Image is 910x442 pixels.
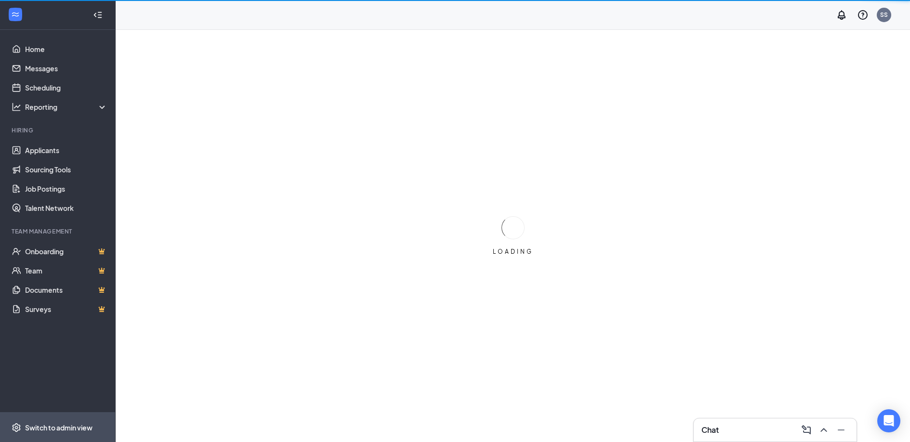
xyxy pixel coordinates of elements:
[836,9,847,21] svg: Notifications
[25,198,107,218] a: Talent Network
[25,299,107,319] a: SurveysCrown
[12,126,106,134] div: Hiring
[25,160,107,179] a: Sourcing Tools
[25,59,107,78] a: Messages
[25,242,107,261] a: OnboardingCrown
[880,11,888,19] div: SS
[489,247,537,256] div: LOADING
[25,39,107,59] a: Home
[25,261,107,280] a: TeamCrown
[12,227,106,235] div: Team Management
[877,409,900,432] div: Open Intercom Messenger
[816,422,831,438] button: ChevronUp
[801,424,812,436] svg: ComposeMessage
[25,141,107,160] a: Applicants
[701,425,719,435] h3: Chat
[833,422,849,438] button: Minimize
[25,102,108,112] div: Reporting
[835,424,847,436] svg: Minimize
[25,179,107,198] a: Job Postings
[12,423,21,432] svg: Settings
[857,9,869,21] svg: QuestionInfo
[12,102,21,112] svg: Analysis
[25,280,107,299] a: DocumentsCrown
[25,423,92,432] div: Switch to admin view
[799,422,814,438] button: ComposeMessage
[11,10,20,19] svg: WorkstreamLogo
[93,10,103,20] svg: Collapse
[818,424,830,436] svg: ChevronUp
[25,78,107,97] a: Scheduling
